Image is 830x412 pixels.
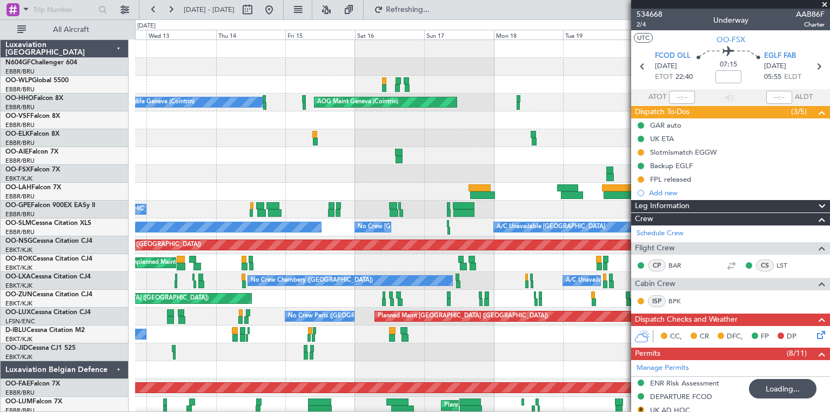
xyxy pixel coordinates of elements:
[5,291,32,298] span: OO-ZUN
[637,20,662,29] span: 2/4
[649,188,825,197] div: Add new
[655,61,677,72] span: [DATE]
[33,2,95,18] input: Trip Number
[5,274,91,280] a: OO-LXACessna Citation CJ4
[713,15,748,26] div: Underway
[670,331,682,342] span: CC,
[5,345,28,351] span: OO-JID
[650,148,717,157] div: Slotmismatch EGGW
[566,273,767,289] div: A/C Unavailable [GEOGRAPHIC_DATA] ([GEOGRAPHIC_DATA] National)
[5,381,30,387] span: OO-FAE
[634,33,653,43] button: UTC
[5,256,92,262] a: OO-ROKCessna Citation CJ4
[5,59,77,66] a: N604GFChallenger 604
[650,134,674,143] div: UK ETA
[5,202,95,209] a: OO-GPEFalcon 900EX EASy II
[637,363,689,374] a: Manage Permits
[764,72,781,83] span: 05:55
[655,72,673,83] span: ETOT
[5,184,31,191] span: OO-LAH
[100,94,195,110] div: A/C Unavailable Geneva (Cointrin)
[635,242,675,255] span: Flight Crew
[655,51,691,62] span: FCOD OLL
[5,77,69,84] a: OO-WLPGlobal 5500
[787,348,807,359] span: (8/11)
[5,228,35,236] a: EBBR/BRU
[5,246,32,254] a: EBKT/KJK
[385,6,431,14] span: Refreshing...
[285,30,355,39] div: Fri 15
[5,345,76,351] a: OO-JIDCessna CJ1 525
[5,300,32,308] a: EBKT/KJK
[216,30,286,39] div: Thu 14
[5,184,61,191] a: OO-LAHFalcon 7X
[5,381,60,387] a: OO-FAEFalcon 7X
[378,308,548,324] div: Planned Maint [GEOGRAPHIC_DATA] ([GEOGRAPHIC_DATA])
[635,348,660,360] span: Permits
[650,175,691,184] div: FPL released
[5,327,26,334] span: D-IBLU
[184,5,235,15] span: [DATE] - [DATE]
[358,219,539,235] div: No Crew [GEOGRAPHIC_DATA] ([GEOGRAPHIC_DATA] National)
[355,30,425,39] div: Sat 16
[12,21,117,38] button: All Aircraft
[5,121,35,129] a: EBBR/BRU
[756,260,774,271] div: CS
[5,95,34,102] span: OO-HHO
[563,30,633,39] div: Tue 19
[5,85,35,94] a: EBBR/BRU
[635,200,690,212] span: Leg Information
[784,72,801,83] span: ELDT
[137,22,156,31] div: [DATE]
[5,220,31,227] span: OO-SLM
[5,167,60,173] a: OO-FSXFalcon 7X
[5,149,58,155] a: OO-AIEFalcon 7X
[777,261,801,270] a: LST
[5,192,35,201] a: EBBR/BRU
[146,30,216,39] div: Wed 13
[5,274,31,280] span: OO-LXA
[5,335,32,343] a: EBKT/KJK
[28,26,114,34] span: All Aircraft
[369,1,434,18] button: Refreshing...
[635,213,653,225] span: Crew
[5,327,85,334] a: D-IBLUCessna Citation M2
[717,34,745,45] span: OO-FSX
[5,291,92,298] a: OO-ZUNCessna Citation CJ4
[668,296,693,306] a: BPK
[635,106,690,118] span: Dispatch To-Dos
[5,131,30,137] span: OO-ELK
[5,113,60,119] a: OO-VSFFalcon 8X
[5,309,91,316] a: OO-LUXCessna Citation CJ4
[5,398,62,405] a: OO-LUMFalcon 7X
[764,51,796,62] span: EGLF FAB
[637,228,684,239] a: Schedule Crew
[5,95,63,102] a: OO-HHOFalcon 8X
[5,175,32,183] a: EBKT/KJK
[5,167,30,173] span: OO-FSX
[5,131,59,137] a: OO-ELKFalcon 8X
[5,68,35,76] a: EBBR/BRU
[650,378,719,388] div: ENR Risk Assessment
[650,392,712,401] div: DEPARTURE FCOD
[5,149,29,155] span: OO-AIE
[5,398,32,405] span: OO-LUM
[727,331,743,342] span: DFC,
[5,210,35,218] a: EBBR/BRU
[424,30,494,39] div: Sun 17
[5,389,35,397] a: EBBR/BRU
[5,103,35,111] a: EBBR/BRU
[795,92,813,103] span: ALDT
[796,9,825,20] span: AAB86F
[650,161,693,170] div: Backup EGLF
[668,261,693,270] a: BAR
[5,220,91,227] a: OO-SLMCessna Citation XLS
[5,59,31,66] span: N604GF
[700,331,709,342] span: CR
[251,273,373,289] div: No Crew Chambery ([GEOGRAPHIC_DATA])
[675,72,693,83] span: 22:40
[288,308,395,324] div: No Crew Paris ([GEOGRAPHIC_DATA])
[648,260,666,271] div: CP
[637,9,662,20] span: 534668
[669,91,695,104] input: --:--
